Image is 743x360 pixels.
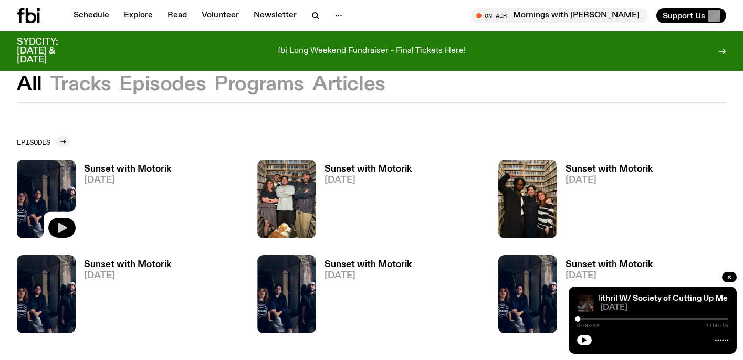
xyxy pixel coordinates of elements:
[195,8,245,23] a: Volunteer
[84,176,171,185] span: [DATE]
[84,165,171,174] h3: Sunset with Motorik
[76,165,171,238] a: Sunset with Motorik[DATE]
[557,165,653,238] a: Sunset with Motorik[DATE]
[17,38,84,65] h3: SYDCITY: [DATE] & [DATE]
[17,136,70,147] a: Episodes
[325,271,412,280] span: [DATE]
[161,8,193,23] a: Read
[600,304,728,312] span: [DATE]
[577,323,599,329] span: 0:00:32
[214,75,304,94] button: Programs
[656,8,726,23] button: Support Us
[557,260,653,333] a: Sunset with Motorik[DATE]
[312,75,385,94] button: Articles
[118,8,159,23] a: Explore
[50,75,111,94] button: Tracks
[566,271,653,280] span: [DATE]
[17,75,42,94] button: All
[76,260,171,333] a: Sunset with Motorik[DATE]
[471,8,648,23] button: On AirMornings with [PERSON_NAME]
[566,176,653,185] span: [DATE]
[706,323,728,329] span: 1:56:16
[316,260,412,333] a: Sunset with Motorik[DATE]
[663,11,705,20] span: Support Us
[325,260,412,269] h3: Sunset with Motorik
[84,271,171,280] span: [DATE]
[17,138,50,146] h2: Episodes
[316,165,412,238] a: Sunset with Motorik[DATE]
[67,8,116,23] a: Schedule
[247,8,303,23] a: Newsletter
[566,165,653,174] h3: Sunset with Motorik
[566,260,653,269] h3: Sunset with Motorik
[325,165,412,174] h3: Sunset with Motorik
[278,47,466,56] p: fbi Long Weekend Fundraiser - Final Tickets Here!
[325,176,412,185] span: [DATE]
[84,260,171,269] h3: Sunset with Motorik
[119,75,206,94] button: Episodes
